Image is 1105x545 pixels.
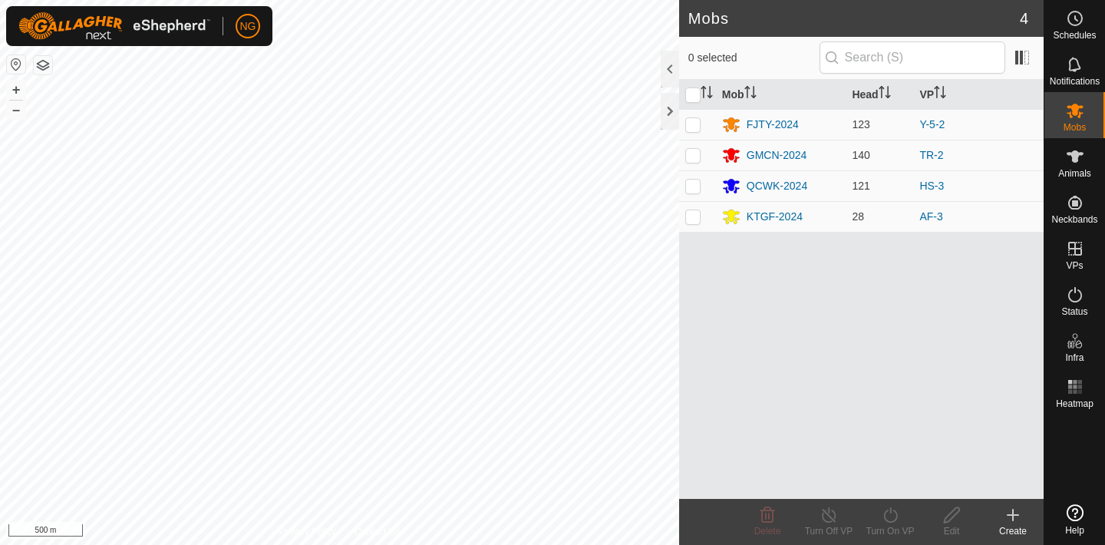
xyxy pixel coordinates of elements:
[34,56,52,74] button: Map Layers
[859,524,921,538] div: Turn On VP
[852,180,869,192] span: 121
[921,524,982,538] div: Edit
[240,18,256,35] span: NG
[982,524,1044,538] div: Create
[747,147,807,163] div: GMCN-2024
[716,80,846,110] th: Mob
[1056,399,1093,408] span: Heatmap
[852,118,869,130] span: 123
[754,526,781,537] span: Delete
[7,81,25,99] button: +
[747,117,799,133] div: FJTY-2024
[688,9,1020,28] h2: Mobs
[1065,353,1084,362] span: Infra
[747,209,803,225] div: KTGF-2024
[7,55,25,74] button: Reset Map
[934,88,946,101] p-sorticon: Activate to sort
[747,178,807,194] div: QCWK-2024
[852,149,869,161] span: 140
[7,101,25,119] button: –
[1066,261,1083,270] span: VPs
[820,41,1005,74] input: Search (S)
[1050,77,1100,86] span: Notifications
[1051,215,1097,224] span: Neckbands
[913,80,1044,110] th: VP
[701,88,713,101] p-sorticon: Activate to sort
[852,210,864,223] span: 28
[1053,31,1096,40] span: Schedules
[688,50,820,66] span: 0 selected
[1064,123,1086,132] span: Mobs
[279,525,336,539] a: Privacy Policy
[798,524,859,538] div: Turn Off VP
[1065,526,1084,535] span: Help
[919,180,944,192] a: HS-3
[1020,7,1028,30] span: 4
[18,12,210,40] img: Gallagher Logo
[355,525,400,539] a: Contact Us
[879,88,891,101] p-sorticon: Activate to sort
[1058,169,1091,178] span: Animals
[1061,307,1087,316] span: Status
[919,210,942,223] a: AF-3
[846,80,913,110] th: Head
[919,149,943,161] a: TR-2
[744,88,757,101] p-sorticon: Activate to sort
[1044,498,1105,541] a: Help
[919,118,945,130] a: Y-5-2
